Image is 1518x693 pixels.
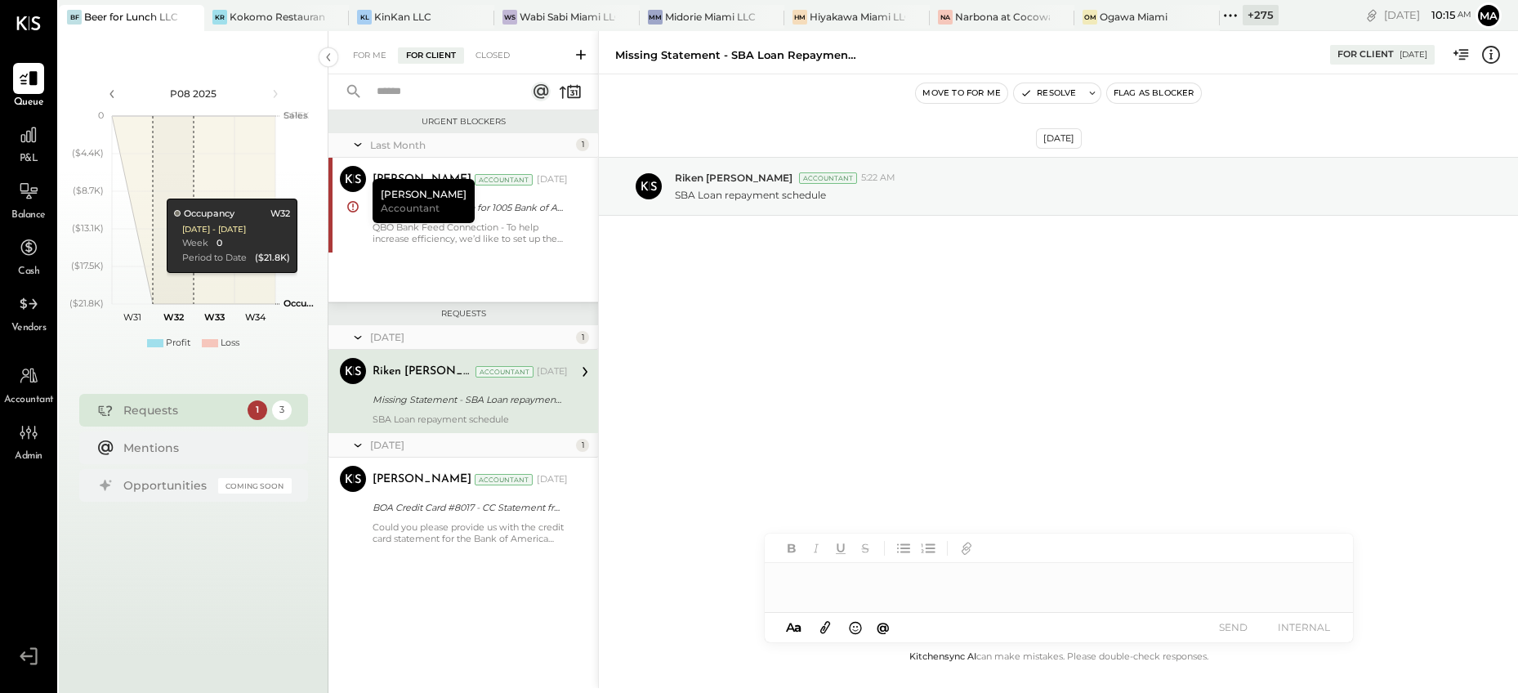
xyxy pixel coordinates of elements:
[1337,48,1394,61] div: For Client
[345,47,395,64] div: For Me
[1,360,56,408] a: Accountant
[893,538,914,559] button: Unordered List
[475,474,533,485] div: Accountant
[675,171,792,185] span: Riken [PERSON_NAME]
[373,472,471,488] div: [PERSON_NAME]
[520,10,615,24] div: Wabi Sabi Miami LLC
[20,152,38,167] span: P&L
[173,208,234,221] div: Occupancy
[938,10,953,25] div: Na
[781,619,807,637] button: Aa
[11,208,46,223] span: Balance
[537,173,568,186] div: [DATE]
[373,499,563,516] div: BOA Credit Card #8017 - CC Statement from P11 2023 to P3 2025
[203,311,224,323] text: W33
[475,366,534,378] div: Accountant
[781,538,802,559] button: Bold
[861,172,895,185] span: 5:22 AM
[872,617,895,637] button: @
[230,10,325,24] div: Kokomo Restaurant
[123,440,284,456] div: Mentions
[955,10,1051,24] div: Narbona at Cocowalk LLC
[493,541,504,559] span: #
[284,110,308,121] text: Sales
[370,330,572,344] div: [DATE]
[373,364,472,380] div: Riken [PERSON_NAME]
[576,439,589,452] div: 1
[212,10,227,25] div: KR
[917,538,939,559] button: Ordered List
[72,222,104,234] text: ($13.1K)
[855,538,876,559] button: Strikethrough
[1271,616,1337,638] button: INTERNAL
[14,96,44,110] span: Queue
[69,297,104,309] text: ($21.8K)
[337,308,590,320] div: Requests
[1,288,56,336] a: Vendors
[284,297,314,309] text: Occu...
[810,10,905,24] div: Hiyakawa Miami LLC
[123,311,141,323] text: W31
[1,176,56,223] a: Balance
[254,252,289,265] div: ($21.8K)
[830,538,851,559] button: Underline
[475,174,533,186] div: Accountant
[381,201,440,215] span: Accountant
[1,417,56,464] a: Admin
[1100,10,1168,24] div: Ogawa Miami
[1083,10,1097,25] div: OM
[124,87,263,101] div: P08 2025
[181,252,246,265] div: Period to Date
[71,260,104,271] text: ($17.5K)
[244,311,266,323] text: W34
[357,10,372,25] div: KL
[67,10,82,25] div: Bf
[373,391,563,408] div: Missing Statement - SBA Loan repayment schedule
[18,265,39,279] span: Cash
[1036,128,1082,149] div: [DATE]
[1201,616,1266,638] button: SEND
[537,365,568,378] div: [DATE]
[1,232,56,279] a: Cash
[956,538,977,559] button: Add URL
[537,473,568,486] div: [DATE]
[502,10,517,25] div: WS
[648,10,663,25] div: MM
[373,414,568,425] div: SBA Loan repayment schedule
[163,311,184,323] text: W32
[373,221,568,244] div: QBO Bank Feed Connection - To help increase efficiency, we’d like to set up the Bank Feed connect...
[218,478,292,494] div: Coming Soon
[370,438,572,452] div: [DATE]
[467,47,518,64] div: Closed
[373,521,568,544] div: Could you please provide us with the credit card statement for the Bank of America (BOA) credit c...
[792,10,807,25] div: HM
[98,110,104,121] text: 0
[1014,83,1083,103] button: Resolve
[272,400,292,420] div: 3
[181,237,208,250] div: Week
[84,10,178,24] div: Beer for Lunch LLC
[1400,49,1427,60] div: [DATE]
[576,331,589,344] div: 1
[1476,2,1502,29] button: Ma
[370,138,572,152] div: Last Month
[1107,83,1201,103] button: Flag as Blocker
[11,321,47,336] span: Vendors
[248,400,267,420] div: 1
[806,538,827,559] button: Italic
[877,619,890,635] span: @
[181,224,245,235] div: [DATE] - [DATE]
[1364,7,1380,24] div: copy link
[615,47,860,63] div: Missing Statement - SBA Loan repayment schedule
[1,119,56,167] a: P&L
[576,138,589,151] div: 1
[216,237,221,250] div: 0
[373,172,471,188] div: [PERSON_NAME]
[373,179,475,223] div: [PERSON_NAME]
[15,449,42,464] span: Admin
[72,147,104,159] text: ($4.4K)
[1243,5,1279,25] div: + 275
[4,393,54,408] span: Accountant
[270,208,289,221] div: W32
[123,477,210,494] div: Opportunities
